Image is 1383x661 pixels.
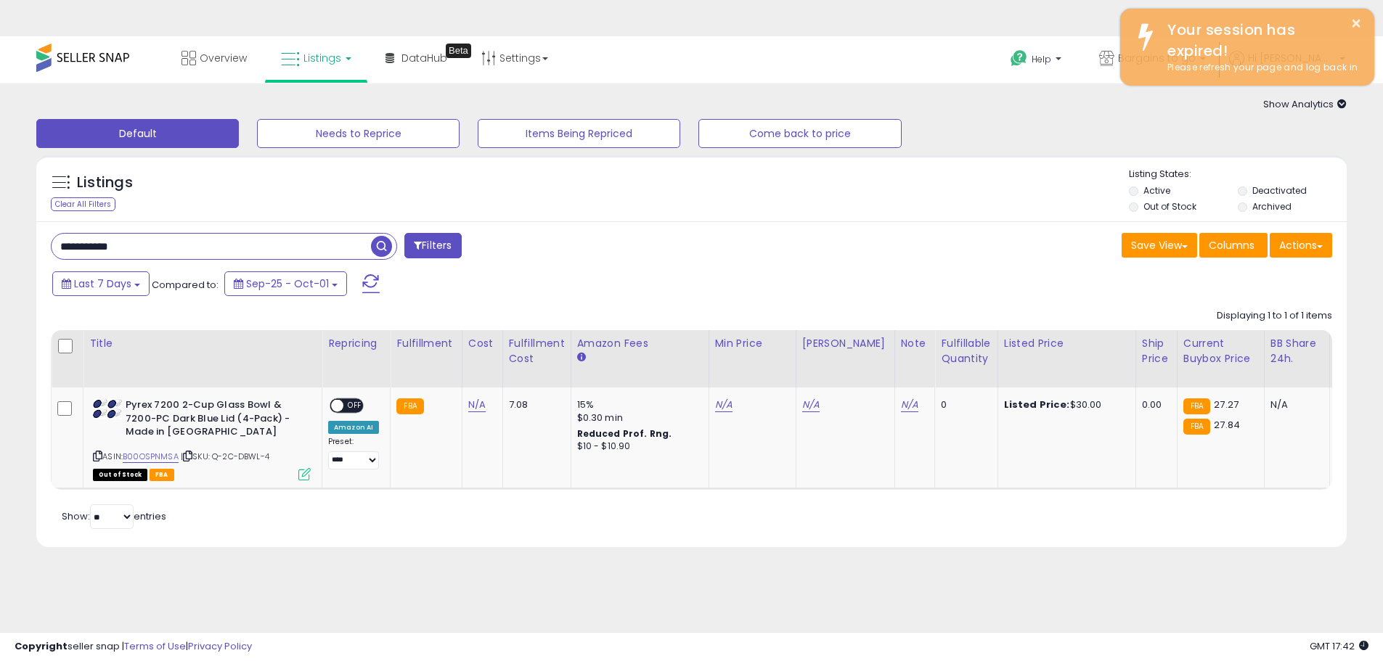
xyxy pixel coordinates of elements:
a: Terms of Use [124,639,186,653]
small: FBA [1183,419,1210,435]
button: Items Being Repriced [478,119,680,148]
b: Listed Price: [1004,398,1070,411]
div: 15% [577,398,698,411]
div: Your session has expired! [1156,20,1363,61]
label: Out of Stock [1143,200,1196,213]
a: Listings [270,36,362,80]
span: | SKU: Q-2C-DBWL-4 [181,451,269,462]
div: Preset: [328,437,379,469]
div: Fulfillable Quantity [941,336,991,366]
span: Listings [303,51,341,65]
span: DataHub [401,51,447,65]
div: Amazon Fees [577,336,703,351]
div: Amazon AI [328,421,379,434]
img: 31+ireSUfGL._SL40_.jpg [93,398,122,419]
span: Show Analytics [1263,97,1347,111]
span: Overview [200,51,247,65]
a: Bargains to go [1088,36,1217,83]
div: Ship Price [1142,336,1171,366]
div: 7.08 [509,398,560,411]
div: Title [89,336,316,351]
div: 0.00 [1142,398,1166,411]
span: 2025-10-11 17:42 GMT [1310,639,1368,653]
span: Sep-25 - Oct-01 [246,276,329,291]
span: Show: entries [62,509,166,523]
div: [PERSON_NAME] [802,336,889,351]
div: Tooltip anchor [446,44,471,58]
a: N/A [802,398,820,412]
label: Deactivated [1252,184,1307,197]
small: Amazon Fees. [577,351,586,364]
div: 0 [941,398,986,411]
div: Cost [468,336,497,351]
a: N/A [468,398,486,412]
a: Settings [470,36,559,80]
a: N/A [901,398,918,412]
span: OFF [343,400,367,412]
i: Get Help [1010,49,1028,67]
div: Min Price [715,336,790,351]
small: FBA [396,398,423,414]
div: $10 - $10.90 [577,440,698,453]
label: Archived [1252,200,1292,213]
div: Listed Price [1004,336,1130,351]
span: All listings that are currently out of stock and unavailable for purchase on Amazon [93,469,147,481]
div: $30.00 [1004,398,1125,411]
div: Current Buybox Price [1183,336,1258,366]
button: Save View [1122,233,1197,258]
button: Filters [404,233,461,258]
button: Actions [1270,233,1332,258]
span: Last 7 Days [74,276,131,291]
button: Default [36,119,239,148]
a: DataHub [375,36,458,80]
span: 27.27 [1214,398,1239,411]
a: N/A [715,398,733,412]
div: $0.30 min [577,411,698,424]
span: Columns [1209,238,1255,253]
div: Clear All Filters [51,197,115,211]
b: Reduced Prof. Rng. [577,427,672,440]
span: Help [1032,53,1051,65]
div: Fulfillment Cost [509,336,565,366]
button: Last 7 Days [52,271,150,296]
a: Help [999,38,1076,83]
p: Listing States: [1129,168,1347,181]
a: Privacy Policy [188,639,252,653]
button: Sep-25 - Oct-01 [224,271,347,296]
div: Displaying 1 to 1 of 1 items [1217,309,1332,323]
strong: Copyright [15,639,68,653]
div: ASIN: [93,398,311,479]
div: BB Share 24h. [1270,336,1323,366]
a: B00OSPNMSA [123,451,179,463]
button: Columns [1199,233,1268,258]
b: Pyrex 7200 2-Cup Glass Bowl & 7200-PC Dark Blue Lid (4-Pack) - Made in [GEOGRAPHIC_DATA] [126,398,302,443]
a: Overview [171,36,258,80]
span: FBA [150,469,174,481]
span: Bargains to go [1118,51,1196,65]
div: seller snap | | [15,640,252,654]
span: 27.84 [1214,418,1240,432]
h5: Listings [77,173,133,193]
div: Repricing [328,336,384,351]
small: FBA [1183,398,1210,414]
div: Fulfillment [396,336,455,351]
div: N/A [1270,398,1318,411]
div: Please refresh your page and log back in [1156,61,1363,75]
span: Compared to: [152,278,219,292]
label: Active [1143,184,1170,197]
button: Needs to Reprice [257,119,460,148]
button: Come back to price [698,119,901,148]
div: Note [901,336,929,351]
